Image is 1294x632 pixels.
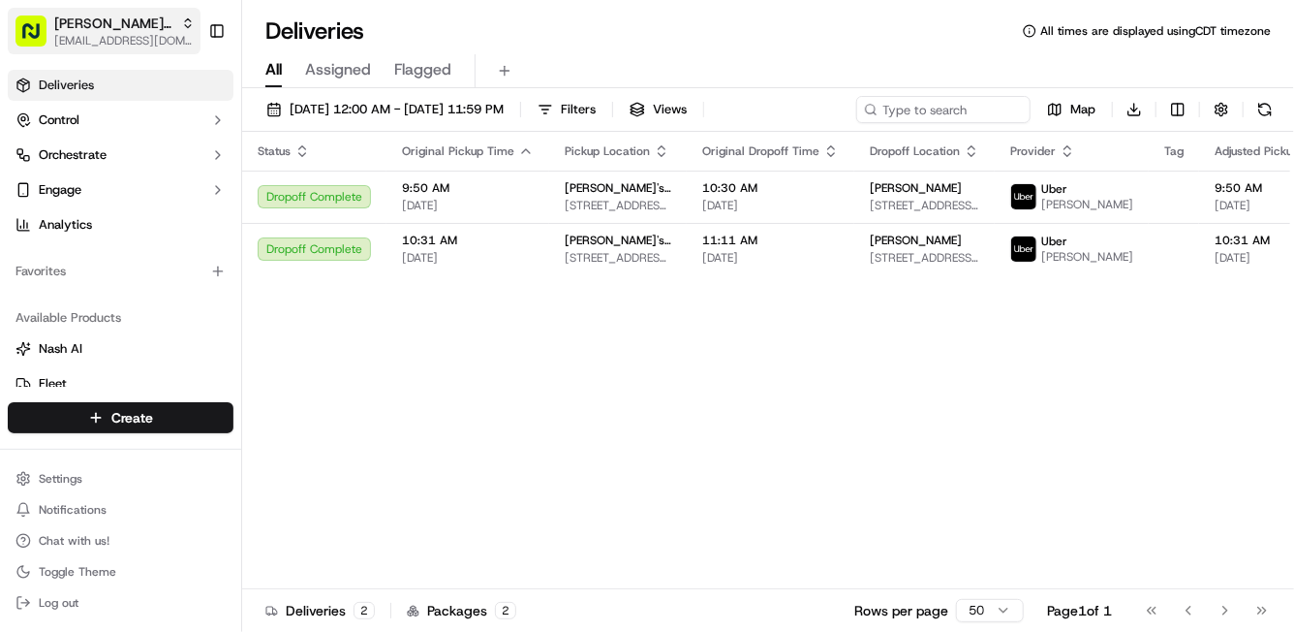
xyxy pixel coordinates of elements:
span: [PERSON_NAME] [60,300,157,316]
span: [STREET_ADDRESS][PERSON_NAME][PERSON_NAME][US_STATE] [870,250,979,266]
span: • [161,353,168,368]
span: Settings [39,471,82,487]
span: [DATE] [702,250,839,266]
button: [PERSON_NAME]'s Pizzeria by [PERSON_NAME][EMAIL_ADDRESS][DOMAIN_NAME] [8,8,200,54]
span: 10:31 AM [402,233,534,248]
span: Pickup Location [565,143,650,159]
a: Analytics [8,209,233,240]
button: Toggle Theme [8,558,233,585]
div: Packages [407,601,516,620]
span: API Documentation [183,433,311,453]
span: [PERSON_NAME]'s Pizzeria by [PERSON_NAME] [54,14,173,33]
span: Orchestrate [39,146,107,164]
span: [DATE] [402,198,534,213]
button: Log out [8,589,233,616]
img: Joseph V. [19,334,50,365]
span: Status [258,143,291,159]
button: Nash AI [8,333,233,364]
span: [PERSON_NAME] [1041,197,1133,212]
img: 1738778727109-b901c2ba-d612-49f7-a14d-d897ce62d23f [41,185,76,220]
span: Notifications [39,502,107,518]
span: [EMAIL_ADDRESS][DOMAIN_NAME] [54,33,195,48]
button: Start new chat [329,191,353,214]
a: Nash AI [15,340,226,358]
span: Deliveries [39,77,94,94]
button: Settings [8,465,233,492]
span: Uber [1041,234,1067,249]
div: 💻 [164,435,179,451]
button: Map [1038,96,1104,123]
span: Dropoff Location [870,143,960,159]
a: Deliveries [8,70,233,101]
img: 1736555255976-a54dd68f-1ca7-489b-9aae-adbdc363a1c4 [39,301,54,317]
span: [DATE] 12:00 AM - [DATE] 11:59 PM [290,101,504,118]
span: Provider [1010,143,1056,159]
img: uber-new-logo.jpeg [1011,184,1036,209]
button: Control [8,105,233,136]
span: Fleet [39,375,67,393]
p: Rows per page [854,601,948,620]
img: uber-new-logo.jpeg [1011,237,1036,262]
button: [DATE] 12:00 AM - [DATE] 11:59 PM [258,96,512,123]
span: 10:30 AM [702,180,839,196]
p: Welcome 👋 [19,78,353,109]
span: 9:50 AM [402,180,534,196]
span: Knowledge Base [39,433,148,453]
button: Notifications [8,496,233,523]
span: Control [39,111,79,129]
div: 2 [354,602,375,619]
input: Got a question? Start typing here... [50,125,349,145]
button: Engage [8,174,233,205]
div: 📗 [19,435,35,451]
div: 2 [495,602,516,619]
span: Toggle Theme [39,564,116,580]
button: Create [8,402,233,433]
span: Filters [561,101,596,118]
span: • [161,300,168,316]
a: Fleet [15,375,226,393]
a: Powered byPylon [137,480,234,495]
img: 1736555255976-a54dd68f-1ca7-489b-9aae-adbdc363a1c4 [39,354,54,369]
span: Assigned [305,58,371,81]
button: Fleet [8,368,233,399]
span: [STREET_ADDRESS][US_STATE] [565,198,671,213]
img: Nash [19,19,58,58]
span: Uber [1041,181,1067,197]
span: Map [1070,101,1095,118]
button: See all [300,248,353,271]
div: Available Products [8,302,233,333]
span: [PERSON_NAME]'s Pizzeria By [PERSON_NAME] [565,233,671,248]
div: Deliveries [265,601,375,620]
span: Views [653,101,687,118]
span: All [265,58,282,81]
span: [PERSON_NAME] [1041,249,1133,265]
span: [PERSON_NAME]'s Pizzeria By [PERSON_NAME] [565,180,671,196]
button: Filters [529,96,604,123]
span: Log out [39,595,78,611]
div: We're available if you need us! [87,205,266,220]
span: [DATE] [171,300,211,316]
span: [DATE] [171,353,211,368]
span: Pylon [193,481,234,495]
img: 1736555255976-a54dd68f-1ca7-489b-9aae-adbdc363a1c4 [19,185,54,220]
span: Create [111,408,153,427]
a: 💻API Documentation [156,426,319,460]
h1: Deliveries [265,16,364,47]
input: Type to search [856,96,1031,123]
a: 📗Knowledge Base [12,426,156,460]
span: Original Pickup Time [402,143,514,159]
span: 11:11 AM [702,233,839,248]
img: Angelique Valdez [19,282,50,313]
span: Chat with us! [39,533,109,549]
div: Past conversations [19,252,130,268]
button: Views [621,96,695,123]
span: [PERSON_NAME] [60,353,157,368]
span: Engage [39,181,81,199]
button: Refresh [1251,96,1279,123]
span: Nash AI [39,340,82,358]
span: [PERSON_NAME] [870,180,962,196]
span: Flagged [394,58,451,81]
span: Tag [1164,143,1184,159]
span: All times are displayed using CDT timezone [1040,23,1271,39]
div: Favorites [8,256,233,287]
